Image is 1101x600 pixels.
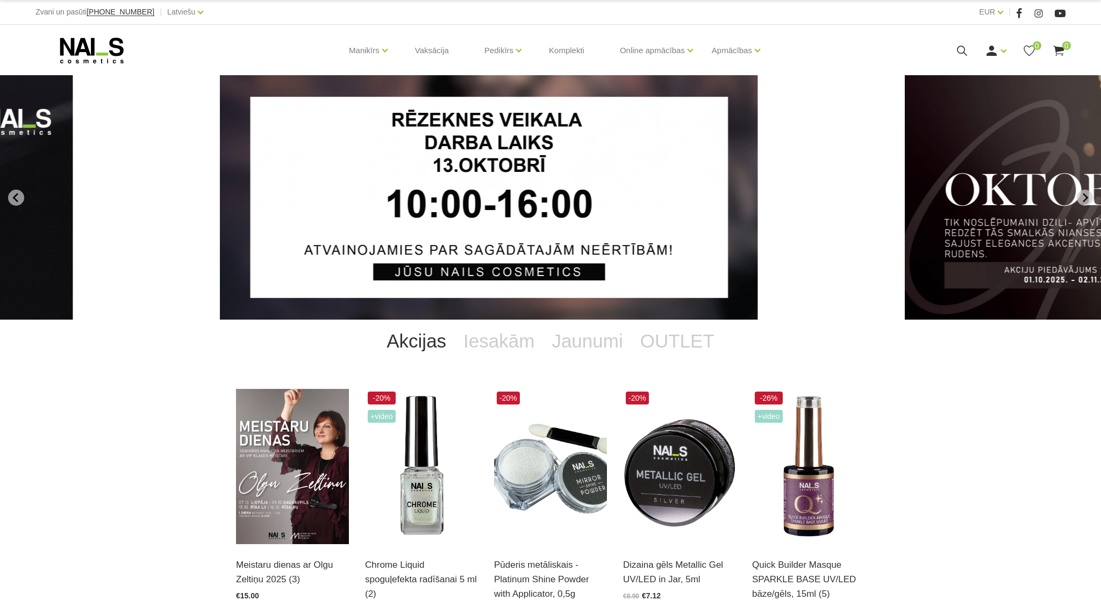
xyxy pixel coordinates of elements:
[236,389,349,544] img: ✨ Meistaru dienas ar Olgu Zeltiņu 2025 ✨ RUDENS / Seminārs manikīra meistariem Liepāja – 7. okt.,...
[494,389,607,544] img: Augstas kvalitātes, metāliskā spoguļefekta dizaina pūderis lieliskam spīdumam. Šobrīd aktuāls spi...
[623,389,736,544] img: Metallic Gel UV/LED ir intensīvi pigmentets metala dizaina gēls, kas palīdz radīt reljefu zīmējum...
[755,392,783,404] span: -26%
[167,5,195,18] a: Latviešu
[642,591,661,600] span: €7.12
[632,320,723,363] a: OUTLET
[712,29,752,72] a: Apmācības
[1009,5,1011,19] span: |
[623,592,639,600] span: €8.90
[980,5,996,18] a: EUR
[626,392,649,404] span: -20%
[484,29,513,72] a: Pedikīrs
[1062,41,1071,50] span: 0
[368,392,396,404] span: -20%
[1033,41,1041,50] span: 0
[455,320,543,363] a: Iesakām
[160,5,162,19] span: |
[35,5,154,19] div: Zvani un pasūti
[236,591,259,600] span: €15.00
[1052,44,1066,57] a: 0
[236,558,349,587] a: Meistaru dienas ar Olgu Zeltiņu 2025 (3)
[365,389,478,544] img: Dizaina produkts spilgtā spoguļa efekta radīšanai.LIETOŠANA: Pirms lietošanas nepieciešams sakrat...
[87,8,154,16] a: [PHONE_NUMBER]
[8,190,24,206] button: Go to last slide
[1023,44,1036,57] a: 0
[497,392,520,404] span: -20%
[752,389,865,544] img: Maskējoša, viegli mirdzoša bāze/gels. Unikāls produkts ar daudz izmantošanas iespējām: •Bāze gell...
[368,410,396,423] span: +Video
[755,410,783,423] span: +Video
[349,29,380,72] a: Manikīrs
[406,25,457,76] a: Vaksācija
[220,75,881,320] li: 1 of 12
[543,320,631,363] a: Jaunumi
[540,25,593,76] a: Komplekti
[1077,190,1093,206] button: Next slide
[623,558,736,587] a: Dizaina gēls Metallic Gel UV/LED in Jar, 5ml
[620,29,685,72] a: Online apmācības
[378,320,455,363] a: Akcijas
